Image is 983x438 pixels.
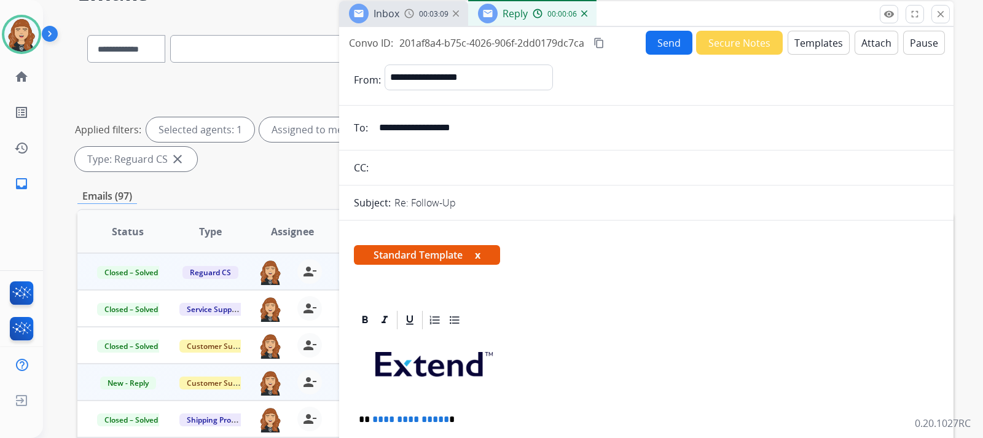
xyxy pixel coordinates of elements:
[354,120,368,135] p: To:
[97,340,165,353] span: Closed – Solved
[14,176,29,191] mat-icon: inbox
[935,9,946,20] mat-icon: close
[97,413,165,426] span: Closed – Solved
[354,195,391,210] p: Subject:
[503,7,528,20] span: Reply
[179,303,249,316] span: Service Support
[258,370,283,396] img: agent-avatar
[855,31,898,55] button: Attach
[258,259,283,285] img: agent-avatar
[302,264,317,279] mat-icon: person_remove
[349,36,393,50] p: Convo ID:
[179,377,259,389] span: Customer Support
[915,416,971,431] p: 0.20.1027RC
[112,224,144,239] span: Status
[788,31,850,55] button: Templates
[14,141,29,155] mat-icon: history
[909,9,920,20] mat-icon: fullscreen
[883,9,895,20] mat-icon: remove_red_eye
[547,9,577,19] span: 00:00:06
[97,266,165,279] span: Closed – Solved
[199,224,222,239] span: Type
[354,72,381,87] p: From:
[302,338,317,353] mat-icon: person_remove
[445,311,464,329] div: Bullet List
[258,296,283,322] img: agent-avatar
[426,311,444,329] div: Ordered List
[903,31,945,55] button: Pause
[75,122,141,137] p: Applied filters:
[394,195,456,210] p: Re: Follow-Up
[356,311,374,329] div: Bold
[646,31,692,55] button: Send
[302,301,317,316] mat-icon: person_remove
[374,7,399,20] span: Inbox
[100,377,156,389] span: New - Reply
[399,36,584,50] span: 201af8a4-b75c-4026-906f-2dd0179dc7ca
[77,189,137,204] p: Emails (97)
[271,224,314,239] span: Assignee
[179,413,264,426] span: Shipping Protection
[179,340,259,353] span: Customer Support
[146,117,254,142] div: Selected agents: 1
[170,152,185,166] mat-icon: close
[14,105,29,120] mat-icon: list_alt
[97,303,165,316] span: Closed – Solved
[14,69,29,84] mat-icon: home
[696,31,783,55] button: Secure Notes
[75,147,197,171] div: Type: Reguard CS
[354,160,369,175] p: CC:
[593,37,605,49] mat-icon: content_copy
[258,407,283,432] img: agent-avatar
[401,311,419,329] div: Underline
[259,117,355,142] div: Assigned to me
[258,333,283,359] img: agent-avatar
[302,375,317,389] mat-icon: person_remove
[475,248,480,262] button: x
[354,245,500,265] span: Standard Template
[419,9,448,19] span: 00:03:09
[182,266,238,279] span: Reguard CS
[4,17,39,52] img: avatar
[375,311,394,329] div: Italic
[302,412,317,426] mat-icon: person_remove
